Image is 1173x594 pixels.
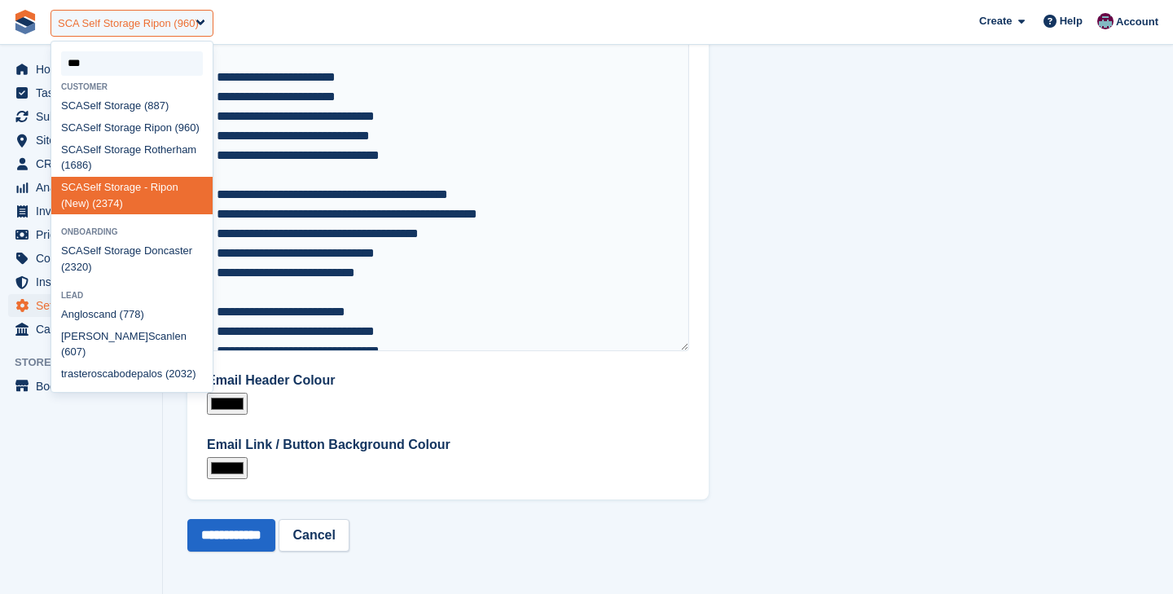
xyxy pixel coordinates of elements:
[8,176,154,199] a: menu
[36,129,134,152] span: Sites
[51,240,213,279] div: Self Storage Doncaster (2320)
[61,181,83,193] span: SCA
[979,13,1012,29] span: Create
[1097,13,1114,29] img: Brian Young
[51,117,213,139] div: Self Storage Ripon (960)
[97,367,113,380] span: sca
[279,519,349,552] a: Cancel
[207,435,689,455] label: Email Link / Button Background Colour
[8,81,154,104] a: menu
[8,58,154,81] a: menu
[61,244,83,257] span: SCA
[51,325,213,363] div: [PERSON_NAME] nlen (607)
[8,152,154,175] a: menu
[61,121,83,134] span: SCA
[1116,14,1158,30] span: Account
[36,294,134,317] span: Settings
[8,200,154,222] a: menu
[36,223,134,246] span: Pricing
[36,58,134,81] span: Home
[61,99,83,112] span: SCA
[51,291,213,300] div: Lead
[36,271,134,293] span: Insurance
[36,176,134,199] span: Analytics
[13,10,37,34] img: stora-icon-8386f47178a22dfd0bd8f6a31ec36ba5ce8667c1dd55bd0f319d3a0aa187defe.svg
[8,318,154,341] a: menu
[8,294,154,317] a: menu
[36,247,134,270] span: Coupons
[51,177,213,215] div: Self Storage - Ripon (New) (2374)
[61,143,83,156] span: SCA
[51,95,213,117] div: Self Storage (887)
[8,271,154,293] a: menu
[8,129,154,152] a: menu
[36,200,134,222] span: Invoices
[51,227,213,236] div: Onboarding
[36,318,134,341] span: Capital
[8,105,154,128] a: menu
[36,152,134,175] span: CRM
[51,303,213,325] div: Anglo nd (778)
[8,247,154,270] a: menu
[51,363,213,385] div: trastero bodepalos (2032)
[8,375,154,398] a: menu
[8,223,154,246] a: menu
[15,354,162,371] span: Storefront
[1060,13,1083,29] span: Help
[36,375,134,398] span: Booking Portal
[36,81,134,104] span: Tasks
[36,105,134,128] span: Subscriptions
[88,308,104,320] span: sca
[207,371,689,390] label: Email Header Colour
[148,330,166,342] span: Sca
[51,139,213,177] div: Self Storage Rotherham (1686)
[58,15,199,32] div: SCA Self Storage Ripon (960)
[51,82,213,91] div: Customer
